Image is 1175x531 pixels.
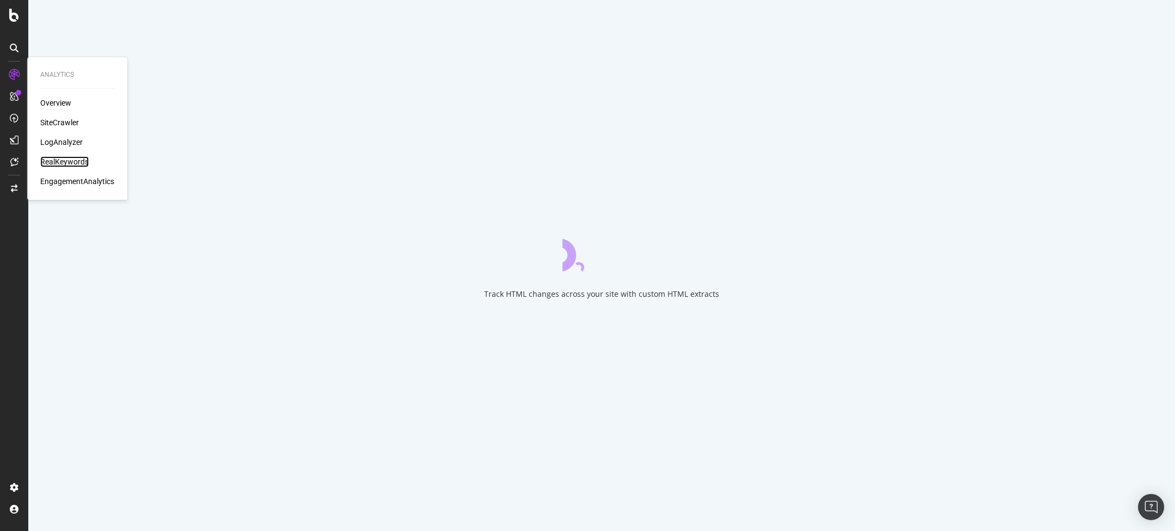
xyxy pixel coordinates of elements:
[40,97,71,108] a: Overview
[1138,494,1164,520] div: Open Intercom Messenger
[40,137,83,148] a: LogAnalyzer
[484,289,719,300] div: Track HTML changes across your site with custom HTML extracts
[40,70,114,80] div: Analytics
[40,117,79,128] a: SiteCrawler
[40,176,114,187] a: EngagementAnalytics
[562,232,641,271] div: animation
[40,156,89,167] a: RealKeywords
